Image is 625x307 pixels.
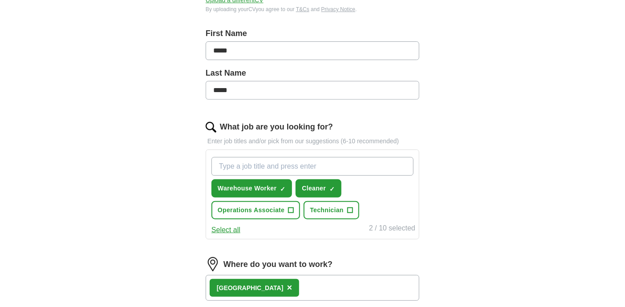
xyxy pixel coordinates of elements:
[280,186,285,193] span: ✓
[206,122,216,133] img: search.png
[296,179,341,198] button: Cleaner✓
[321,6,356,12] a: Privacy Notice
[302,184,326,193] span: Cleaner
[211,179,292,198] button: Warehouse Worker✓
[304,201,359,219] button: Technician
[206,5,419,13] div: By uploading your CV you agree to our and .
[206,257,220,271] img: location.png
[211,201,300,219] button: Operations Associate
[206,28,419,40] label: First Name
[223,259,333,271] label: Where do you want to work?
[369,223,415,235] div: 2 / 10 selected
[287,281,292,295] button: ×
[217,283,284,293] div: [GEOGRAPHIC_DATA]
[218,184,276,193] span: Warehouse Worker
[329,186,335,193] span: ✓
[220,121,333,133] label: What job are you looking for?
[206,67,419,79] label: Last Name
[287,283,292,292] span: ×
[310,206,344,215] span: Technician
[211,225,240,235] button: Select all
[296,6,309,12] a: T&Cs
[211,157,414,176] input: Type a job title and press enter
[218,206,284,215] span: Operations Associate
[206,137,419,146] p: Enter job titles and/or pick from our suggestions (6-10 recommended)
